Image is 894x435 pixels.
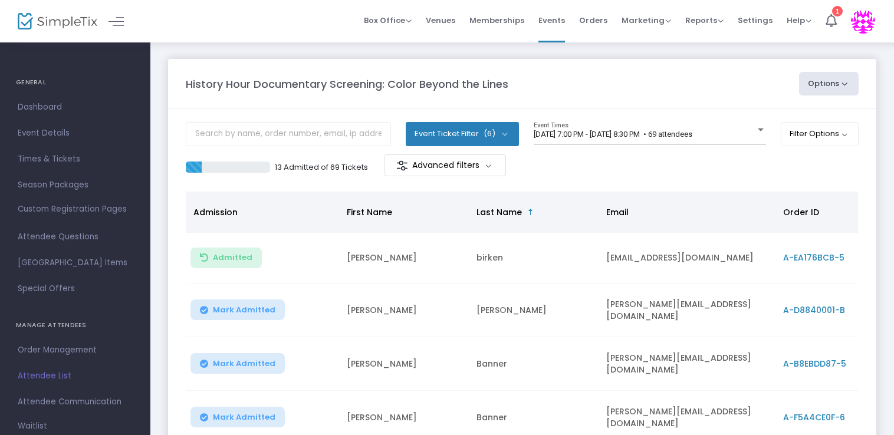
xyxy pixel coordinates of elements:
td: [PERSON_NAME] [340,233,469,284]
span: First Name [347,206,392,218]
span: Event Details [18,126,133,141]
td: birken [469,233,599,284]
span: Times & Tickets [18,151,133,167]
td: [EMAIL_ADDRESS][DOMAIN_NAME] [599,233,776,284]
span: Email [606,206,629,218]
span: Sortable [526,207,535,217]
td: [PERSON_NAME][EMAIL_ADDRESS][DOMAIN_NAME] [599,284,776,337]
td: Banner [469,337,599,391]
span: Order Management [18,342,133,358]
span: Box Office [364,15,412,26]
span: (6) [484,129,495,139]
span: Mark Admitted [213,359,275,368]
button: Mark Admitted [190,353,285,374]
td: [PERSON_NAME] [469,284,599,337]
span: Settings [738,5,773,35]
td: [PERSON_NAME] [340,284,469,337]
span: Admission [193,206,238,218]
span: Last Name [476,206,522,218]
span: Attendee List [18,368,133,384]
span: [GEOGRAPHIC_DATA] Items [18,255,133,271]
span: A-B8EBDD87-5 [783,358,846,370]
td: [PERSON_NAME][EMAIL_ADDRESS][DOMAIN_NAME] [599,337,776,391]
button: Filter Options [781,122,859,146]
span: Events [538,5,565,35]
span: Mark Admitted [213,305,275,315]
span: Custom Registration Pages [18,203,127,215]
span: Mark Admitted [213,413,275,422]
h4: MANAGE ATTENDEES [16,314,134,337]
h4: GENERAL [16,71,134,94]
span: Marketing [622,15,671,26]
span: A-EA176BCB-5 [783,252,844,263]
div: 1 [832,6,843,17]
span: Special Offers [18,281,133,296]
span: Help [787,15,811,26]
span: Reports [685,15,724,26]
button: Mark Admitted [190,299,285,320]
span: Season Packages [18,177,133,193]
m-panel-title: History Hour Documentary Screening: Color Beyond the Lines [186,76,508,92]
m-button: Advanced filters [384,154,506,176]
span: Memberships [469,5,524,35]
img: filter [396,160,408,172]
span: Order ID [783,206,819,218]
input: Search by name, order number, email, ip address [186,122,391,146]
button: Mark Admitted [190,407,285,427]
button: Event Ticket Filter(6) [406,122,519,146]
button: Options [799,72,859,95]
span: Venues [426,5,455,35]
span: A-D8840001-B [783,304,845,316]
span: Waitlist [18,420,47,432]
span: [DATE] 7:00 PM - [DATE] 8:30 PM • 69 attendees [534,130,692,139]
td: [PERSON_NAME] [340,337,469,391]
span: Attendee Communication [18,394,133,410]
p: 13 Admitted of 69 Tickets [275,162,368,173]
span: Admitted [213,253,252,262]
span: Dashboard [18,100,133,115]
button: Admitted [190,248,262,268]
span: Orders [579,5,607,35]
span: Attendee Questions [18,229,133,245]
span: A-F5A4CE0F-6 [783,411,845,423]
